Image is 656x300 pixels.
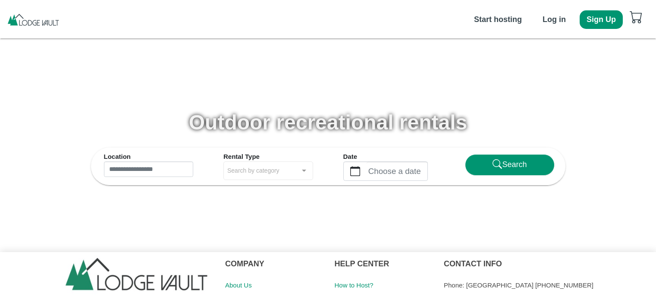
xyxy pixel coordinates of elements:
[587,15,616,24] b: Sign Up
[104,152,194,162] div: Location
[189,111,468,134] span: Outdoor recreational rentals
[350,166,360,176] svg: calendar
[344,162,367,180] button: calendar
[335,281,374,289] a: How to Host?
[444,252,650,275] div: CONTACT INFO
[543,15,566,24] b: Log in
[335,252,431,275] div: HELP CENTER
[367,162,427,180] label: Choose a date
[227,165,279,175] span: Search by category
[580,10,623,29] button: Sign Up
[493,159,502,169] svg: search
[474,15,522,24] b: Start hosting
[465,154,555,176] button: searchSearch
[223,152,313,162] div: Rental Type
[630,10,643,23] svg: cart
[536,10,573,29] button: Log in
[444,275,650,295] div: Phone: [GEOGRAPHIC_DATA] [PHONE_NUMBER]
[225,281,252,289] a: About Us
[6,13,60,26] img: pAKp5ICTv7cAAAAASUVORK5CYII=
[467,10,529,29] button: Start hosting
[225,252,322,275] div: COMPANY
[343,152,433,162] div: Date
